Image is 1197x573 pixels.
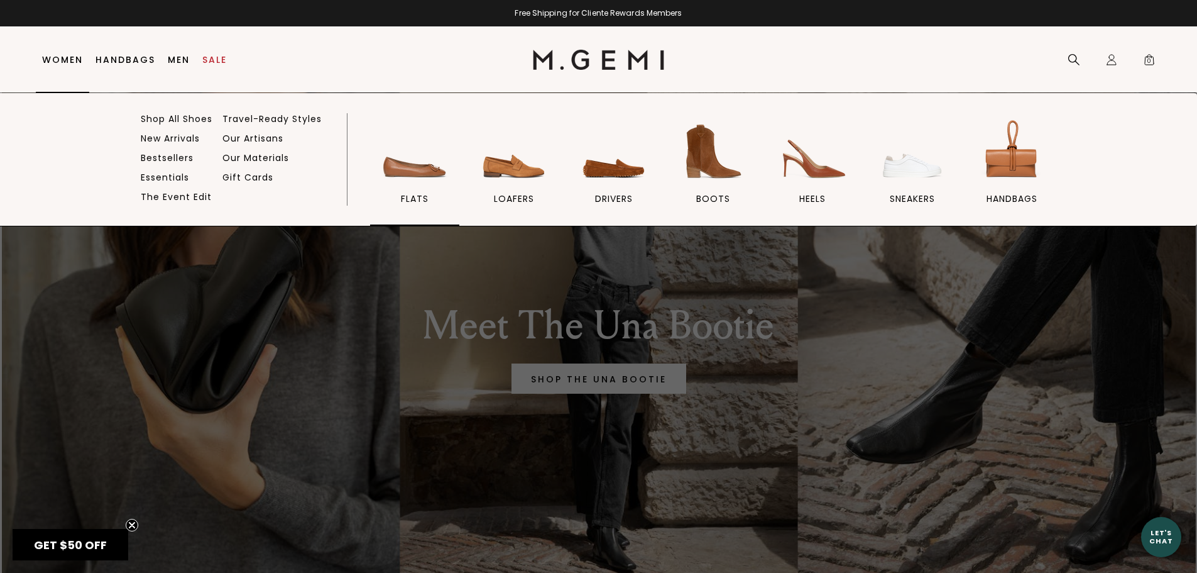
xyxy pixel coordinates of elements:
span: GET $50 OFF [34,537,107,553]
a: Bestsellers [141,152,194,164]
img: BOOTS [678,116,748,187]
a: Essentials [141,172,189,183]
div: Let's Chat [1141,529,1181,545]
span: heels [799,193,826,204]
a: Our Materials [222,152,289,164]
a: sneakers [868,116,957,226]
a: loafers [469,116,559,226]
a: Handbags [96,55,155,65]
a: Shop All Shoes [141,113,212,125]
span: sneakers [890,193,935,204]
a: flats [370,116,459,226]
img: loafers [479,116,549,187]
span: loafers [494,193,534,204]
a: The Event Edit [141,191,212,203]
a: BOOTS [669,116,758,226]
a: Our Artisans [222,133,283,144]
span: flats [401,193,429,204]
a: handbags [967,116,1056,226]
span: BOOTS [696,193,730,204]
a: heels [768,116,857,226]
img: M.Gemi [533,50,664,70]
img: sneakers [877,116,948,187]
img: drivers [579,116,649,187]
img: handbags [976,116,1047,187]
a: Women [42,55,83,65]
span: handbags [987,193,1037,204]
a: Gift Cards [222,172,273,183]
a: New Arrivals [141,133,200,144]
span: drivers [595,193,633,204]
a: Sale [202,55,227,65]
a: Men [168,55,190,65]
span: 0 [1143,56,1156,69]
a: drivers [569,116,658,226]
div: GET $50 OFFClose teaser [13,529,128,560]
a: Travel-Ready Styles [222,113,322,125]
button: Close teaser [126,519,138,531]
img: heels [777,116,848,187]
img: flats [380,116,450,187]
